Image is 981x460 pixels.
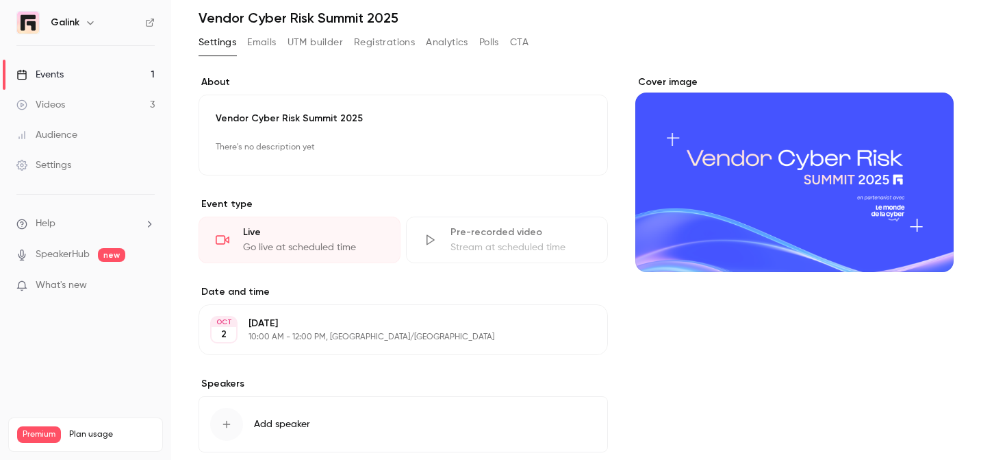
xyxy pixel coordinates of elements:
[36,247,90,262] a: SpeakerHub
[243,226,383,239] div: Live
[16,158,71,172] div: Settings
[216,136,591,158] p: There's no description yet
[199,217,400,263] div: LiveGo live at scheduled time
[243,241,383,254] div: Go live at scheduled time
[16,217,155,231] li: help-dropdown-opener
[221,328,227,341] p: 2
[199,10,954,26] h1: Vendor Cyber Risk Summit 2025
[249,332,535,343] p: 10:00 AM - 12:00 PM, [GEOGRAPHIC_DATA]/[GEOGRAPHIC_DATA]
[635,75,954,272] section: Cover image
[288,32,343,53] button: UTM builder
[510,32,528,53] button: CTA
[450,241,591,254] div: Stream at scheduled time
[450,226,591,239] div: Pre-recorded video
[138,280,155,292] iframe: Noticeable Trigger
[199,75,608,89] label: About
[247,32,276,53] button: Emails
[16,98,65,112] div: Videos
[426,32,468,53] button: Analytics
[199,377,608,391] label: Speakers
[199,285,608,299] label: Date and time
[36,217,55,231] span: Help
[635,75,954,89] label: Cover image
[216,112,591,125] p: Vendor Cyber Risk Summit 2025
[17,12,39,34] img: Galink
[199,197,608,211] p: Event type
[16,68,64,82] div: Events
[249,317,535,330] p: [DATE]
[17,426,61,443] span: Premium
[212,317,236,327] div: OCT
[406,217,608,263] div: Pre-recorded videoStream at scheduled time
[479,32,499,53] button: Polls
[36,278,87,293] span: What's new
[199,32,236,53] button: Settings
[16,128,77,142] div: Audience
[51,16,79,29] h6: Galink
[254,417,310,431] span: Add speaker
[354,32,415,53] button: Registrations
[69,429,154,440] span: Plan usage
[199,396,608,452] button: Add speaker
[98,248,125,262] span: new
